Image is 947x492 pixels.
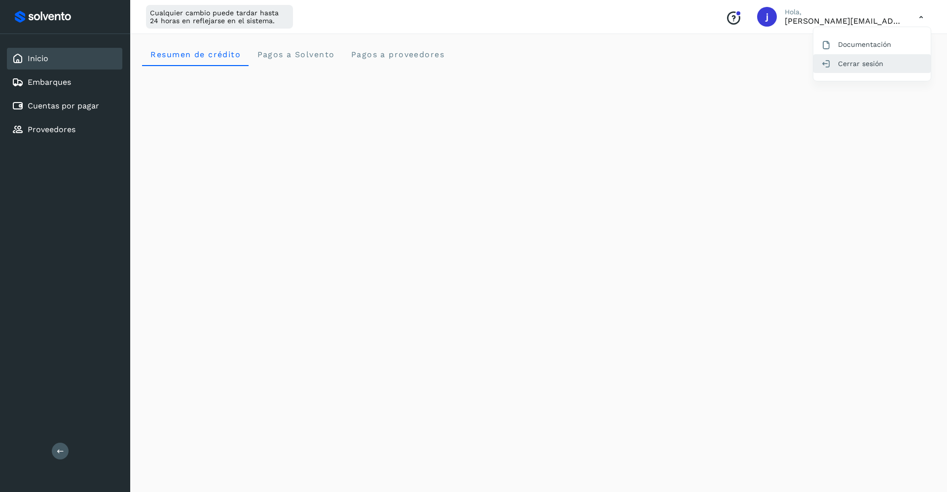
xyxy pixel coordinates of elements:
a: Embarques [28,77,71,87]
div: Documentación [813,35,931,54]
a: Inicio [28,54,48,63]
div: Proveedores [7,119,122,141]
div: Cerrar sesión [813,54,931,73]
div: Inicio [7,48,122,70]
div: Embarques [7,71,122,93]
a: Cuentas por pagar [28,101,99,110]
div: Cuentas por pagar [7,95,122,117]
a: Proveedores [28,125,75,134]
